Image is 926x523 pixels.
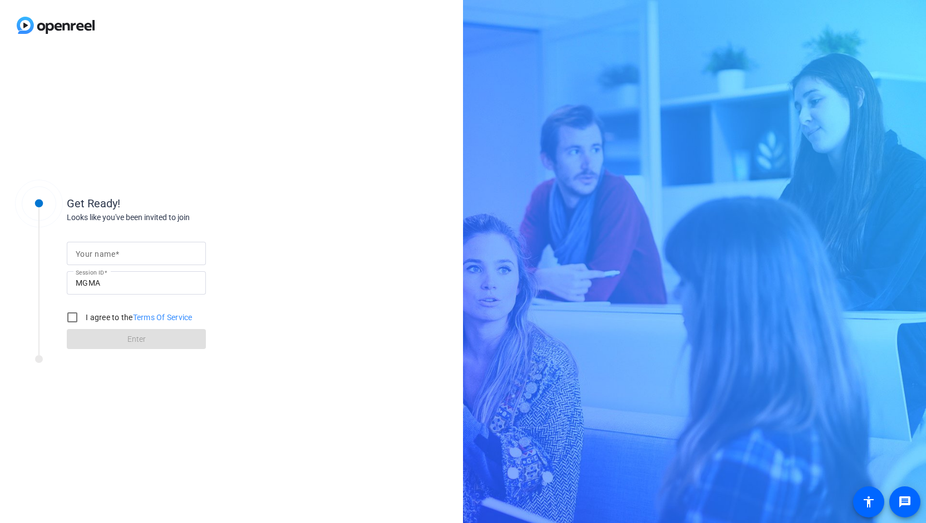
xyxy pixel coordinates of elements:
[898,495,912,509] mat-icon: message
[76,269,104,276] mat-label: Session ID
[83,312,193,323] label: I agree to the
[76,250,115,258] mat-label: Your name
[67,195,289,212] div: Get Ready!
[67,212,289,223] div: Looks like you've been invited to join
[133,313,193,322] a: Terms Of Service
[862,495,875,509] mat-icon: accessibility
